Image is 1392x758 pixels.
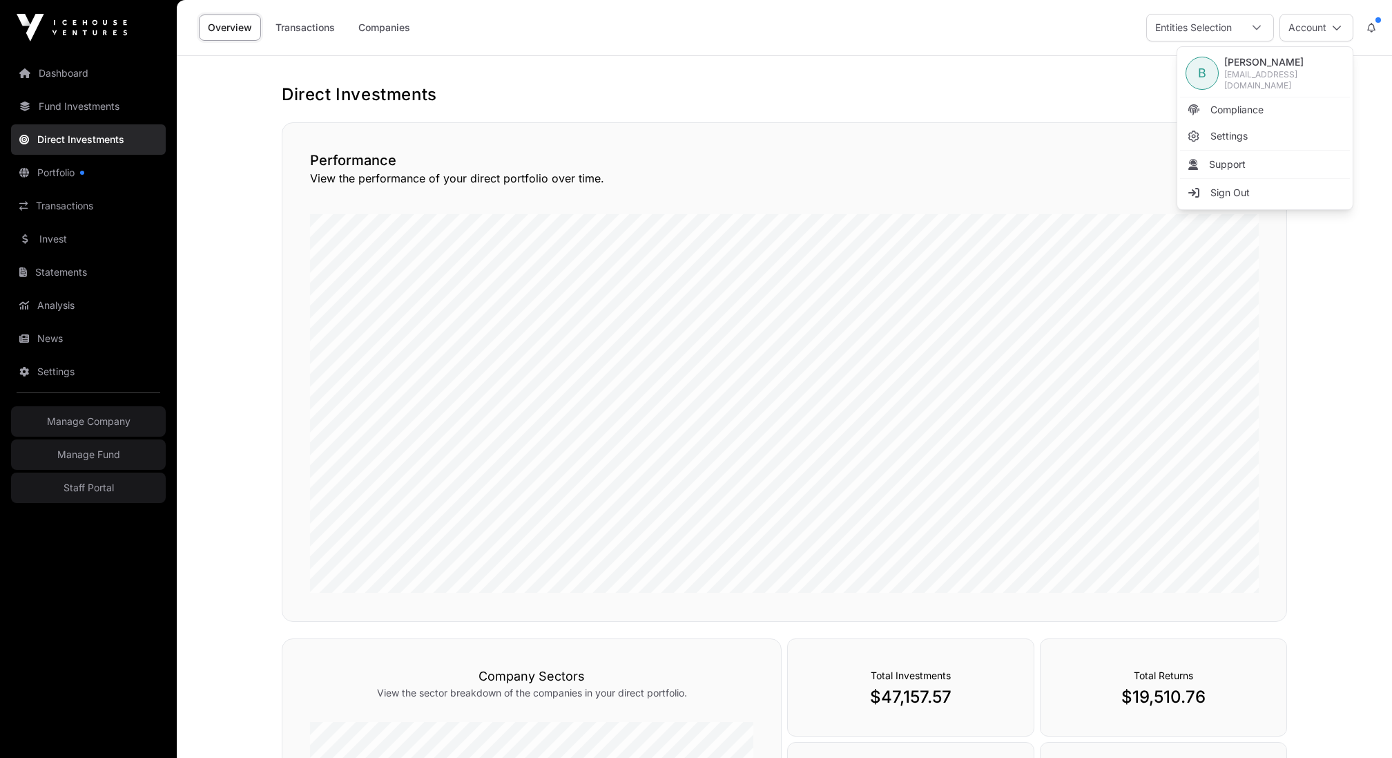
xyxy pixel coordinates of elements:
[310,667,753,686] h3: Company Sectors
[11,158,166,188] a: Portfolio
[349,15,419,41] a: Companies
[11,290,166,321] a: Analysis
[1224,69,1344,91] span: [EMAIL_ADDRESS][DOMAIN_NAME]
[1180,124,1350,149] a: Settings
[1210,129,1248,143] span: Settings
[1209,158,1246,171] span: Support
[11,257,166,287] a: Statements
[1180,97,1350,122] a: Compliance
[11,473,166,503] a: Staff Portal
[1180,152,1350,177] li: Support
[199,15,261,41] a: Overview
[11,91,166,122] a: Fund Investments
[1134,670,1193,681] span: Total Returns
[282,84,1287,106] h1: Direct Investments
[310,686,753,700] p: View the sector breakdown of the companies in your direct portfolio.
[1198,64,1206,83] span: B
[1323,692,1392,758] iframe: Chat Widget
[11,323,166,354] a: News
[267,15,344,41] a: Transactions
[17,14,127,41] img: Icehouse Ventures Logo
[815,686,1006,708] p: $47,157.57
[1210,103,1264,117] span: Compliance
[1180,180,1350,205] li: Sign Out
[11,58,166,88] a: Dashboard
[11,191,166,221] a: Transactions
[11,439,166,470] a: Manage Fund
[11,124,166,155] a: Direct Investments
[1279,14,1353,41] button: Account
[11,357,166,387] a: Settings
[871,670,951,681] span: Total Investments
[310,151,1259,170] h2: Performance
[310,170,1259,187] p: View the performance of your direct portfolio over time.
[1210,186,1250,200] span: Sign Out
[1068,686,1259,708] p: $19,510.76
[11,224,166,254] a: Invest
[1147,15,1240,41] div: Entities Selection
[11,406,166,437] a: Manage Company
[1224,55,1344,69] span: [PERSON_NAME]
